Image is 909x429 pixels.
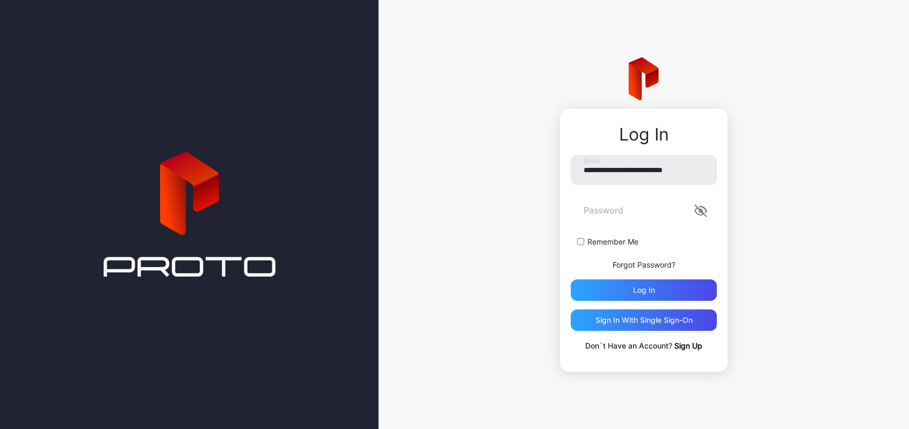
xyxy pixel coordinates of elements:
[595,316,693,324] div: Sign in With Single Sign-On
[571,309,717,331] button: Sign in With Single Sign-On
[587,236,638,247] label: Remember Me
[613,260,675,269] a: Forgot Password?
[633,286,655,294] div: Log in
[571,339,717,352] p: Don`t Have an Account?
[571,279,717,301] button: Log in
[694,204,707,217] button: Password
[571,125,717,144] div: Log In
[674,341,702,350] a: Sign Up
[571,155,717,185] input: Email
[571,196,717,226] input: Password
